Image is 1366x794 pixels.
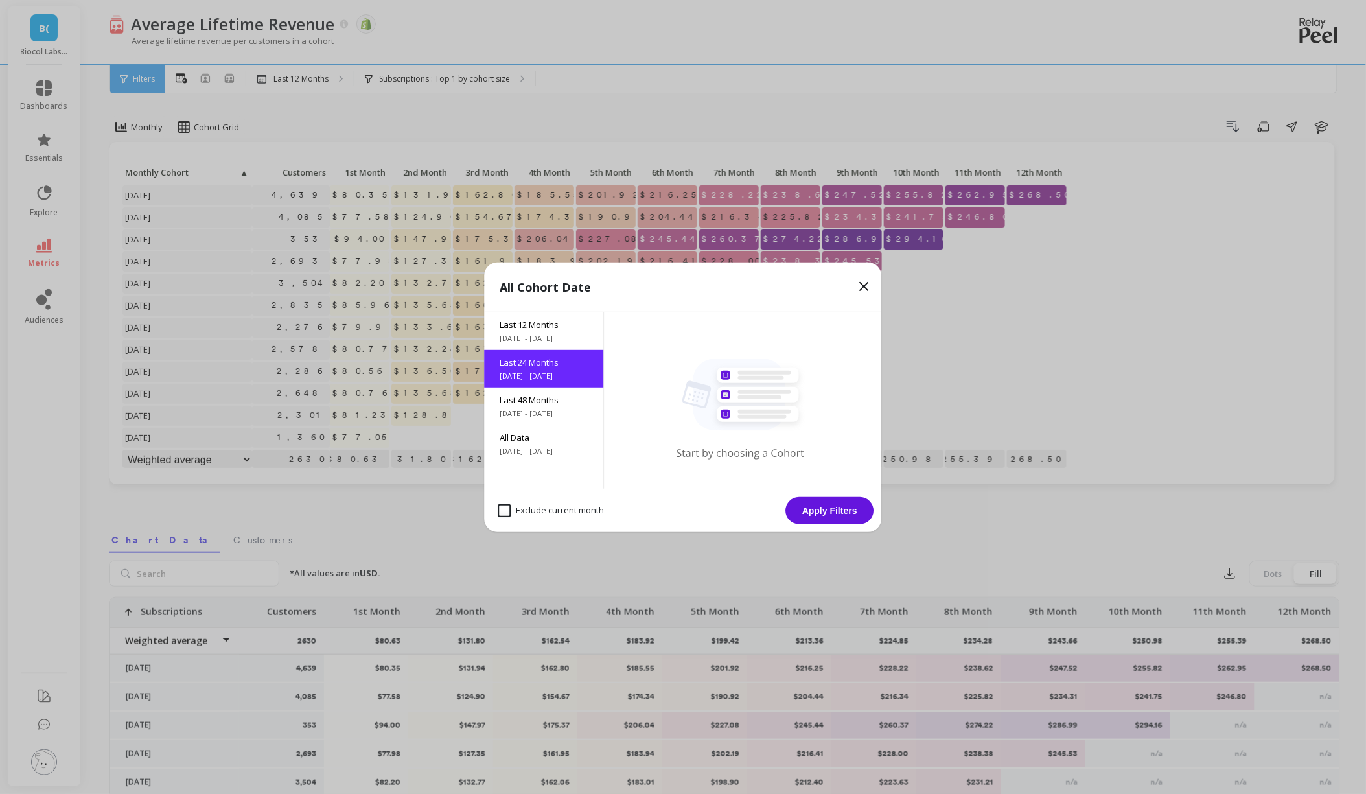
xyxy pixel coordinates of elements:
span: Last 48 Months [500,394,588,406]
span: [DATE] - [DATE] [500,446,588,456]
span: Exclude current month [498,504,605,517]
button: Apply Filters [786,497,874,524]
span: Last 24 Months [500,356,588,368]
span: All Data [500,432,588,443]
span: [DATE] - [DATE] [500,333,588,344]
span: [DATE] - [DATE] [500,371,588,381]
p: All Cohort Date [500,278,592,296]
span: Last 12 Months [500,319,588,331]
span: [DATE] - [DATE] [500,408,588,419]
